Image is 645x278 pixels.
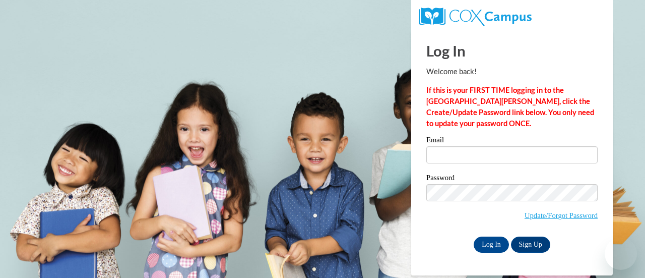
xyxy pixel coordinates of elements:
strong: If this is your FIRST TIME logging in to the [GEOGRAPHIC_DATA][PERSON_NAME], click the Create/Upd... [426,86,594,128]
input: Log In [474,237,509,253]
p: Welcome back! [426,66,598,77]
a: Sign Up [511,237,550,253]
h1: Log In [426,40,598,61]
img: COX Campus [419,8,532,26]
label: Password [426,174,598,184]
a: Update/Forgot Password [525,211,598,219]
label: Email [426,136,598,146]
iframe: Button to launch messaging window [605,238,637,270]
